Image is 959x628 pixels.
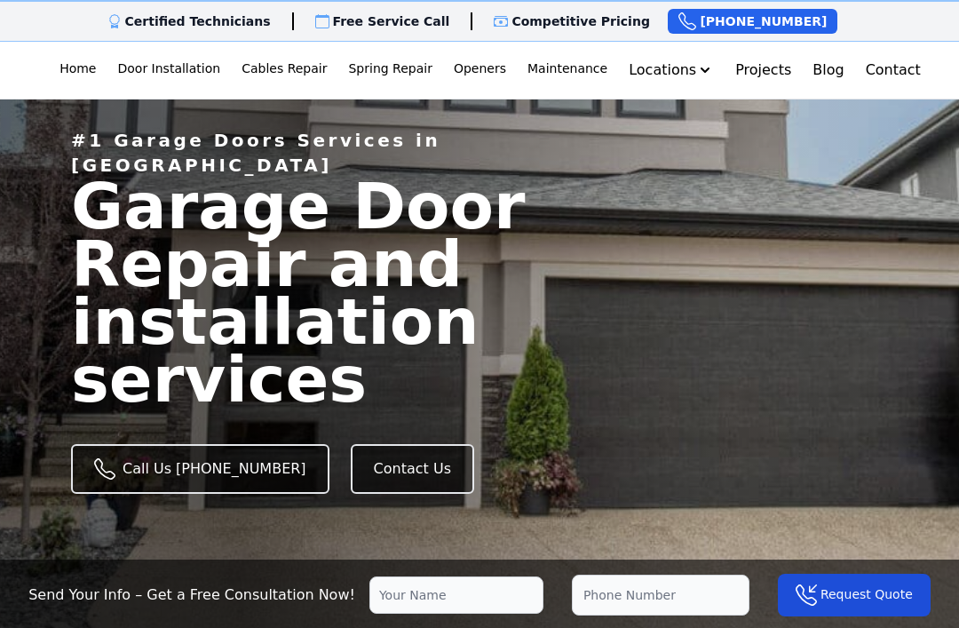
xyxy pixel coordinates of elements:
[778,574,931,616] button: Request Quote
[511,12,650,30] p: Competitive Pricing
[622,52,721,88] button: Locations
[805,52,851,88] a: Blog
[110,52,227,88] a: Door Installation
[234,52,334,88] a: Cables Repair
[125,12,271,30] p: Certified Technicians
[28,584,355,606] p: Send Your Info – Get a Free Consultation Now!
[351,444,474,494] a: Contact Us
[520,52,614,88] a: Maintenance
[668,9,837,34] a: [PHONE_NUMBER]
[333,12,450,30] p: Free Service Call
[728,52,798,88] a: Projects
[447,52,513,88] a: Openers
[71,178,757,408] span: Garage Door Repair and installation services
[71,128,583,178] p: #1 Garage Doors Services in [GEOGRAPHIC_DATA]
[341,52,439,88] a: Spring Repair
[71,444,329,494] a: Call Us [PHONE_NUMBER]
[369,576,543,614] input: Your Name
[859,52,928,88] a: Contact
[572,575,749,616] input: Phone Number
[52,52,103,88] a: Home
